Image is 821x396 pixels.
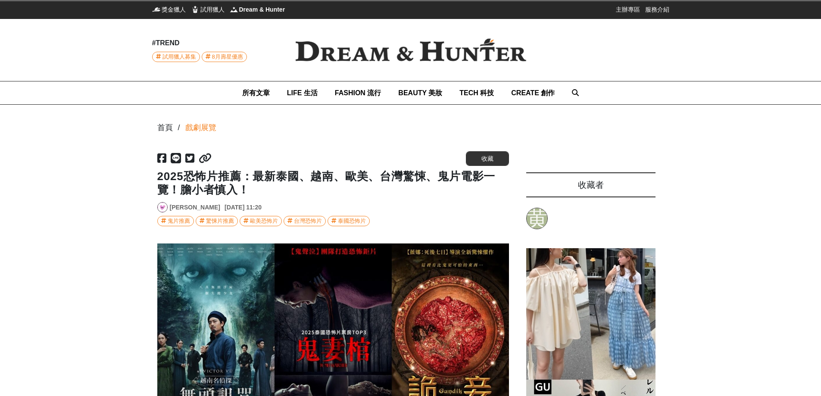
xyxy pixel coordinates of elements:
a: 驚悚片推薦 [196,216,238,226]
a: CREATE 創作 [511,81,555,104]
span: 所有文章 [242,89,270,97]
h1: 2025恐怖片推薦：最新泰國、越南、歐美、台灣驚悚、鬼片電影一覽！膽小者慎入！ [157,170,509,196]
a: 鬼片推薦 [157,216,194,226]
img: 試用獵人 [191,5,200,14]
img: 獎金獵人 [152,5,161,14]
a: 所有文章 [242,81,270,104]
a: 主辦專區 [616,5,640,14]
span: 試用獵人募集 [162,52,196,62]
div: #TREND [152,38,281,48]
a: Avatar [157,202,168,212]
div: 台灣恐怖片 [294,216,322,226]
img: Dream & Hunter [281,25,540,75]
div: 驚悚片推薦 [206,216,234,226]
span: 獎金獵人 [162,5,186,14]
a: 服務介紹 [645,5,669,14]
a: 黄 [526,208,548,229]
a: 泰國恐怖片 [328,216,370,226]
a: Dream & HunterDream & Hunter [230,5,285,14]
a: 試用獵人試用獵人 [191,5,225,14]
a: LIFE 生活 [287,81,318,104]
a: TECH 科技 [459,81,494,104]
a: 獎金獵人獎金獵人 [152,5,186,14]
a: 歐美恐怖片 [240,216,282,226]
div: / [178,122,180,134]
div: 首頁 [157,122,173,134]
div: 泰國恐怖片 [338,216,366,226]
div: 歐美恐怖片 [250,216,278,226]
span: Dream & Hunter [239,5,285,14]
span: CREATE 創作 [511,89,555,97]
span: 8月壽星優惠 [212,52,243,62]
a: BEAUTY 美妝 [398,81,442,104]
a: [PERSON_NAME] [170,203,220,212]
a: 試用獵人募集 [152,52,200,62]
span: 收藏者 [578,180,604,190]
div: 鬼片推薦 [168,216,190,226]
a: 台灣恐怖片 [284,216,326,226]
a: FASHION 流行 [335,81,381,104]
a: 8月壽星優惠 [202,52,247,62]
span: TECH 科技 [459,89,494,97]
div: [DATE] 11:20 [225,203,262,212]
img: Avatar [158,203,167,212]
span: BEAUTY 美妝 [398,89,442,97]
span: FASHION 流行 [335,89,381,97]
img: Dream & Hunter [230,5,238,14]
span: 試用獵人 [200,5,225,14]
button: 收藏 [466,151,509,166]
span: LIFE 生活 [287,89,318,97]
a: 戲劇展覽 [185,122,216,134]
